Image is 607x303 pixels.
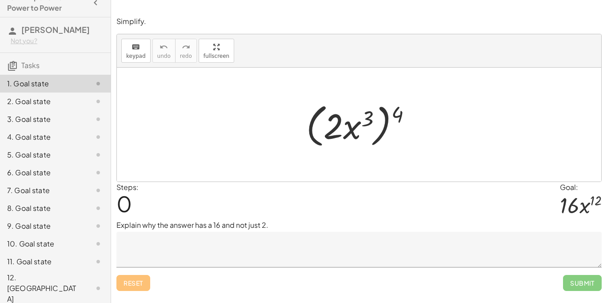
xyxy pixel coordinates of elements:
[7,238,79,249] div: 10. Goal state
[11,36,104,45] div: Not you?
[175,39,197,63] button: redoredo
[180,53,192,59] span: redo
[93,96,104,107] i: Task not started.
[93,238,104,249] i: Task not started.
[93,185,104,196] i: Task not started.
[21,61,40,70] span: Tasks
[93,114,104,125] i: Task not started.
[7,96,79,107] div: 2. Goal state
[126,53,146,59] span: keypad
[7,221,79,231] div: 9. Goal state
[7,149,79,160] div: 5. Goal state
[182,42,190,53] i: redo
[93,78,104,89] i: Task not started.
[204,53,229,59] span: fullscreen
[560,182,602,193] div: Goal:
[93,203,104,214] i: Task not started.
[7,203,79,214] div: 8. Goal state
[7,114,79,125] div: 3. Goal state
[121,39,151,63] button: keyboardkeypad
[93,132,104,142] i: Task not started.
[7,167,79,178] div: 6. Goal state
[116,220,602,230] p: Explain why the answer has a 16 and not just 2.
[93,149,104,160] i: Task not started.
[21,24,90,35] span: [PERSON_NAME]
[93,256,104,267] i: Task not started.
[157,53,171,59] span: undo
[7,78,79,89] div: 1. Goal state
[7,185,79,196] div: 7. Goal state
[93,221,104,231] i: Task not started.
[160,42,168,53] i: undo
[7,132,79,142] div: 4. Goal state
[93,167,104,178] i: Task not started.
[132,42,140,53] i: keyboard
[116,16,602,27] p: Simplify.
[152,39,176,63] button: undoundo
[116,182,139,192] label: Steps:
[116,190,132,217] span: 0
[93,283,104,294] i: Task not started.
[199,39,234,63] button: fullscreen
[7,256,79,267] div: 11. Goal state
